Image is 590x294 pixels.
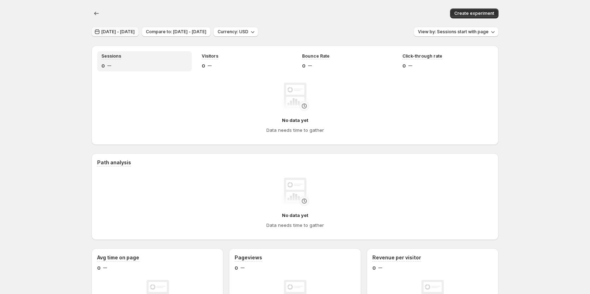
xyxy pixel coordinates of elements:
[266,127,324,134] h4: Data needs time to gather
[414,27,498,37] button: View by: Sessions start with page
[202,53,218,59] span: Visitors
[302,53,330,59] span: Bounce Rate
[146,29,206,35] span: Compare to: [DATE] - [DATE]
[97,254,139,261] h3: Avg time on page
[97,264,100,271] span: 0
[235,254,262,261] h3: Pageviews
[101,62,105,69] span: 0
[372,254,421,261] h3: Revenue per visitor
[97,159,131,166] h3: Path analysis
[218,29,248,35] span: Currency: USD
[101,53,121,59] span: Sessions
[450,8,498,18] button: Create experiment
[266,222,324,229] h4: Data needs time to gather
[282,212,308,219] h4: No data yet
[281,83,309,111] img: No data yet
[402,53,442,59] span: Click-through rate
[302,62,305,69] span: 0
[142,27,211,37] button: Compare to: [DATE] - [DATE]
[213,27,258,37] button: Currency: USD
[281,178,309,206] img: No data yet
[418,29,489,35] span: View by: Sessions start with page
[202,62,205,69] span: 0
[92,27,139,37] button: [DATE] - [DATE]
[235,264,238,271] span: 0
[454,11,494,16] span: Create experiment
[101,29,135,35] span: [DATE] - [DATE]
[372,264,376,271] span: 0
[282,117,308,124] h4: No data yet
[402,62,406,69] span: 0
